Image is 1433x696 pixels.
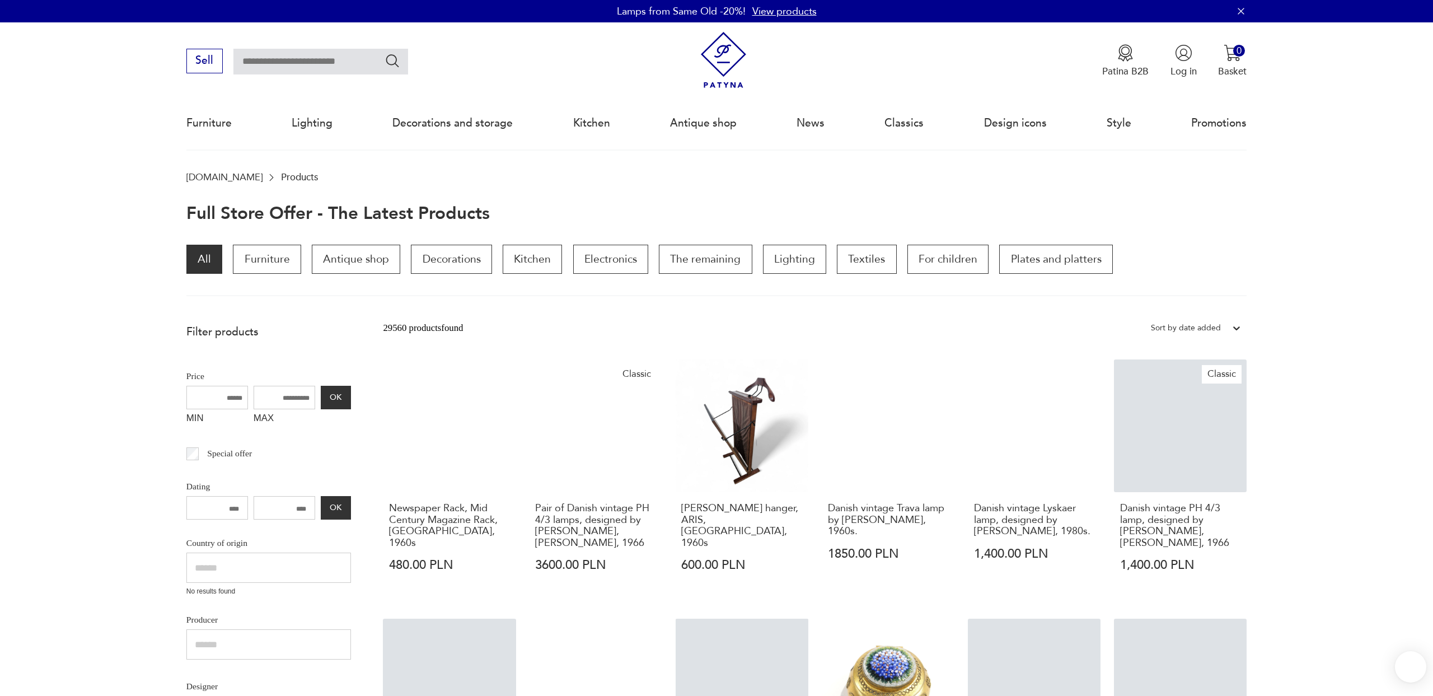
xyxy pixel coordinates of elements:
font: Antique shop [323,252,389,267]
a: Medal iconPatina B2B [1102,44,1149,78]
a: Kitchen [573,97,610,149]
font: Dating [186,482,210,491]
a: News [797,97,825,149]
button: OK [321,386,351,409]
a: Lighting [292,97,333,149]
a: Decorations [411,245,491,274]
font: The remaining [670,252,741,267]
font: Products [281,171,318,184]
font: 1850.00 PLN [828,545,899,562]
font: Log in [1170,65,1197,78]
font: found [441,323,463,333]
font: Plates and platters [1011,252,1102,267]
font: Design icons [984,116,1047,130]
font: Designer [186,681,218,691]
font: Patina B2B [1102,65,1149,78]
font: Filter products [186,325,259,339]
button: Log in [1170,44,1197,78]
font: Country of origin [186,538,247,548]
font: Electronics [584,252,637,267]
font: News [797,116,825,130]
font: Kitchen [514,252,551,267]
font: Sort by date added [1151,323,1221,333]
a: Danish vintage Trava lamp by Carl Thore, 1960s.Danish vintage Trava lamp by [PERSON_NAME], 1960s.... [822,359,954,597]
font: Classics [884,116,924,130]
font: Pair of Danish vintage PH 4/3 lamps, designed by [PERSON_NAME], [PERSON_NAME], 1966 [535,501,649,549]
a: All [186,245,222,274]
a: Design icons [984,97,1047,149]
a: Electronics [573,245,648,274]
a: Newspaper Rack, Mid Century Magazine Rack, Germany, 1960sNewspaper Rack, Mid Century Magazine Rac... [383,359,516,597]
iframe: Smartsupp widget button [1395,651,1426,683]
a: Sell [186,57,223,66]
font: MAX [254,413,274,423]
a: Butler hanger, ARIS, Italy, 1960s[PERSON_NAME] hanger, ARIS, [GEOGRAPHIC_DATA], 1960s600.00 PLN [676,359,808,597]
font: Newspaper Rack, Mid Century Magazine Rack, [GEOGRAPHIC_DATA], 1960s [389,501,498,549]
a: Classics [884,97,924,149]
font: Textiles [848,252,885,267]
a: For children [907,245,989,274]
img: Patina - vintage furniture and decorations store [695,32,752,88]
font: Full store offer - the latest products [186,202,490,225]
font: 600.00 PLN [681,557,746,573]
font: Kitchen [573,116,610,130]
font: Sell [195,53,213,68]
font: Lighting [774,252,815,267]
font: [DOMAIN_NAME] [186,171,263,184]
font: Style [1107,116,1131,130]
font: Decorations and storage [392,116,513,130]
font: Promotions [1191,116,1247,130]
a: ClassicDanish vintage PH 4/3 lamp, designed by Poul Henningsen, Louis Poulsen, 1966Danish vintage... [1114,359,1247,597]
a: Textiles [837,245,896,274]
font: [PERSON_NAME] hanger, ARIS, [GEOGRAPHIC_DATA], 1960s [681,501,798,549]
a: Danish vintage Lyskaer lamp, designed by Bent Nordsted, 1980s.Danish vintage Lyskaer lamp, design... [968,359,1100,597]
font: Antique shop [670,116,737,130]
font: No results found [186,587,235,595]
a: The remaining [659,245,752,274]
a: ClassicPair of Danish vintage PH 4/3 lamps, designed by Poul Henningsen, Louis Poulsen, 1966Pair ... [530,359,662,597]
a: Lighting [763,245,826,274]
font: Lighting [292,116,333,130]
a: [DOMAIN_NAME] [186,172,263,183]
font: OK [330,392,341,403]
a: Furniture [233,245,301,274]
img: Medal icon [1117,44,1134,62]
button: OK [321,496,351,520]
font: 480.00 PLN [389,557,453,573]
font: Danish vintage PH 4/3 lamp, designed by [PERSON_NAME], [PERSON_NAME], 1966 [1120,501,1229,549]
font: Decorations [423,252,481,267]
a: Promotions [1191,97,1247,149]
a: Kitchen [503,245,562,274]
button: Patina B2B [1102,44,1149,78]
font: Producer [186,615,218,624]
button: 0Basket [1218,44,1247,78]
font: products [409,323,442,333]
font: 1,400.00 PLN [974,545,1048,562]
a: View products [752,4,817,18]
font: Basket [1218,65,1247,78]
font: Lamps from Same Old -20%! [617,4,746,18]
img: User icon [1175,44,1192,62]
font: Danish vintage Lyskaer lamp, designed by [PERSON_NAME], 1980s. [974,501,1090,538]
font: All [198,252,211,267]
font: 0 [1237,44,1242,57]
button: Search [385,53,401,69]
font: 29560 [383,323,406,333]
font: 3600.00 PLN [535,557,606,573]
font: MIN [186,413,204,423]
font: 1,400.00 PLN [1120,557,1195,573]
font: Danish vintage Trava lamp by [PERSON_NAME], 1960s. [828,501,944,538]
img: Cart icon [1224,44,1241,62]
font: OK [330,502,341,513]
button: Sell [186,49,223,73]
font: Furniture [186,116,232,130]
font: Special offer [207,449,252,458]
a: Style [1107,97,1131,149]
font: Price [186,371,204,381]
a: Antique shop [670,97,737,149]
a: Antique shop [312,245,400,274]
font: For children [919,252,977,267]
a: Plates and platters [999,245,1112,274]
font: Furniture [245,252,290,267]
